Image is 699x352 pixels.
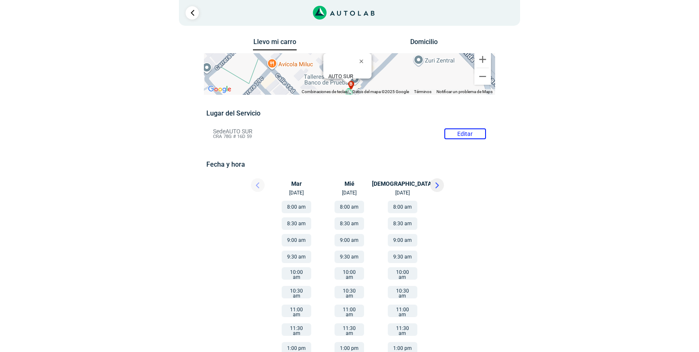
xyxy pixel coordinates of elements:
[402,38,446,50] button: Domicilio
[414,89,431,94] a: Términos (se abre en una nueva pestaña)
[335,323,364,336] button: 11:30 am
[352,89,409,94] span: Datos del mapa ©2025 Google
[302,89,347,95] button: Combinaciones de teclas
[388,267,417,280] button: 10:00 am
[282,201,311,213] button: 8:00 am
[388,217,417,230] button: 8:30 am
[335,251,364,263] button: 9:30 am
[335,267,364,280] button: 10:00 am
[206,84,233,95] img: Google
[186,6,199,20] a: Ir al paso anterior
[328,73,353,79] b: AUTO SUR
[335,217,364,230] button: 8:30 am
[335,201,364,213] button: 8:00 am
[474,51,491,68] button: Ampliar
[206,84,233,95] a: Abre esta zona en Google Maps (se abre en una nueva ventana)
[388,286,417,298] button: 10:30 am
[436,89,493,94] a: Notificar un problema de Maps
[206,160,492,168] h5: Fecha y hora
[328,73,372,86] div: CRA 78G # 16D 59
[335,286,364,298] button: 10:30 am
[388,251,417,263] button: 9:30 am
[388,323,417,336] button: 11:30 am
[282,234,311,246] button: 9:00 am
[388,305,417,317] button: 11:00 am
[282,305,311,317] button: 11:00 am
[282,217,311,230] button: 8:30 am
[206,109,492,117] h5: Lugar del Servicio
[353,51,373,71] button: Cerrar
[282,323,311,336] button: 11:30 am
[474,68,491,85] button: Reducir
[282,251,311,263] button: 9:30 am
[388,234,417,246] button: 9:00 am
[282,267,311,280] button: 10:00 am
[282,286,311,298] button: 10:30 am
[335,305,364,317] button: 11:00 am
[388,201,417,213] button: 8:00 am
[349,81,353,88] span: b
[313,8,375,16] a: Link al sitio de autolab
[335,234,364,246] button: 9:00 am
[253,38,297,51] button: Llevo mi carro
